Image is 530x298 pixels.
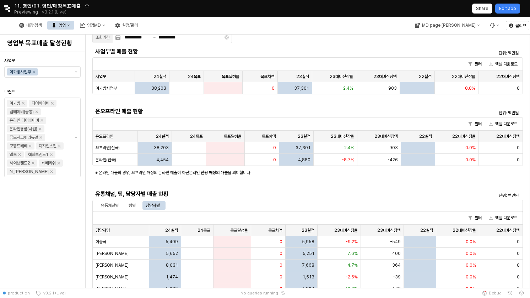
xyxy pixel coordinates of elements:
span: 0 [280,262,282,268]
span: v3.2.1 (Live) [41,290,66,296]
span: 5,652 [166,251,178,256]
span: 8,031 [166,262,178,268]
span: 4,804 [302,286,314,292]
span: 0 [517,239,520,245]
span: 7,668 [302,262,314,268]
span: 0 [280,274,282,280]
span: 0.0% [465,85,475,91]
span: 5,330 [166,286,178,292]
span: 22실적 [419,74,432,79]
span: 11.0% [345,286,358,292]
button: Debug [479,288,504,298]
span: 오프라인(전국) [96,145,120,151]
span: 0 [273,145,276,151]
button: 제안 사항 표시 [72,98,80,177]
span: 0.0% [466,286,476,292]
span: 0.0% [466,274,476,280]
span: 0 [272,85,275,91]
button: v3.2.1 (Live) [33,288,69,298]
span: 4,880 [298,157,310,163]
span: Debug [489,290,502,296]
span: 24목표 [190,134,203,139]
h4: 영업부 목표매출 달성현황 [7,40,78,47]
span: 400 [392,251,401,256]
span: 온라인(전국) [96,157,116,163]
span: 11. 영업/01. 영업/매장목표매출 [14,2,81,9]
div: Remove 온라인용품(사입) [39,127,42,130]
button: 매장 검색 [15,21,46,30]
button: MD page [PERSON_NAME] [410,21,484,30]
span: 5,958 [302,239,314,245]
span: -8.7% [342,157,354,163]
span: 목표차액 [260,74,275,79]
div: Remove 온라인 디어베이비 [40,119,43,122]
div: MD page 이동 [410,21,484,30]
span: 22대비신장율 [452,74,475,79]
span: -549 [390,239,401,245]
div: 조회기간 [96,34,110,41]
div: 영업MD [87,23,101,28]
span: 4,454 [156,157,169,163]
div: 디어베이비 [32,100,49,107]
span: 0 [273,157,276,163]
button: 필터 [465,60,485,68]
span: 0 [517,262,520,268]
span: -39 [393,274,401,280]
span: 0 [517,251,520,256]
div: 담당자별 [141,201,164,210]
div: 해외브랜드2 [10,160,30,167]
div: 설정/관리 [122,23,138,28]
button: 필터 [465,214,485,222]
button: Clear [225,35,229,40]
span: 0 [517,145,520,151]
h5: 온오프라인 매출 현황 [95,108,412,115]
p: 단위: 백만원 [420,110,519,116]
div: Remove 디어베이비 [51,102,54,105]
div: 꼬똥드베베 [10,142,27,150]
span: 23대비신장액 [374,134,398,139]
span: 1,513 [303,274,314,280]
div: Remove 해외브랜드2 [32,162,34,164]
span: 이승국 [96,239,106,245]
button: 영업 [47,21,74,30]
span: 22대비신장율 [453,228,476,233]
div: 영업 [59,23,66,28]
span: 7.6% [347,251,358,256]
div: Remove 아가방 [22,102,25,105]
div: Previewing v3.2.1 (Live) [14,7,70,17]
span: 목표달성율 [230,228,248,233]
button: 필터 [465,120,485,128]
span: 1,474 [166,274,178,280]
span: 22실적 [419,134,432,139]
div: 유통채널별 [101,201,119,210]
button: 엑셀 다운로드 [486,214,520,222]
button: Add app to favorites [83,2,91,9]
p: Share [476,6,488,11]
div: Remove 디자인스킨 [58,145,61,147]
span: 0 [280,286,282,292]
span: 22대비신장율 [452,134,476,139]
span: 브랜드 [4,89,15,94]
main: App Frame [85,35,530,288]
span: 903 [389,145,398,151]
span: 23대비신장율 [331,134,354,139]
div: Remove 냅베이비(공통) [35,110,38,113]
button: History [504,288,516,298]
span: 22대비신장액 [496,228,520,233]
span: 목표차액 [262,134,276,139]
span: 23실적 [298,134,310,139]
span: Previewing [14,9,38,16]
span: 22실적 [420,228,433,233]
span: 23대비신장액 [377,228,401,233]
button: Releases and History [38,7,70,17]
span: 0 [517,85,520,91]
strong: 온라인 전용 매장의 매출 [189,170,228,175]
span: production [8,290,30,296]
span: 23실적 [296,74,309,79]
span: 38,203 [154,145,169,151]
div: 유통채널별 [97,201,123,210]
div: Menu item 6 [485,21,503,30]
div: MD page [PERSON_NAME] [422,23,475,28]
span: 0.0% [465,157,476,163]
